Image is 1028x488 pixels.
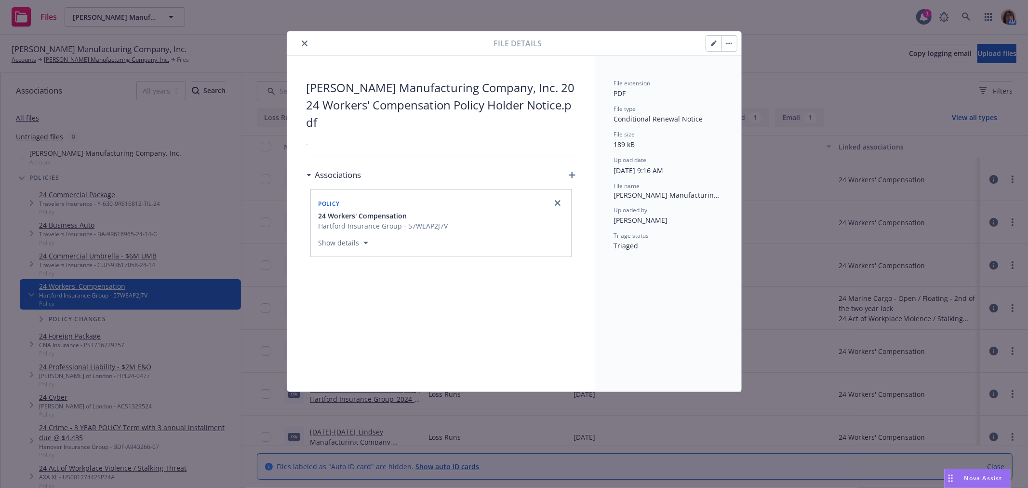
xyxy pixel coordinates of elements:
span: Policy [319,200,340,208]
span: File type [614,105,636,113]
span: 189 kB [614,140,635,149]
span: Triaged [614,241,639,250]
h3: Associations [315,169,361,181]
span: File name [614,182,640,190]
span: Nova Assist [964,474,1002,482]
span: 24 Workers' Compensation [319,211,407,221]
span: File extension [614,79,651,87]
span: File details [494,38,542,49]
span: [DATE] 9:16 AM [614,166,664,175]
span: Triage status [614,231,649,240]
button: Show details [315,237,372,249]
span: Uploaded by [614,206,648,214]
button: Nova Assist [944,469,1011,488]
span: [PERSON_NAME] Manufacturing Company, Inc. 2024 Workers' Compensation Policy Holder Notice.pdf [614,190,722,200]
button: 24 Workers' Compensation [319,211,448,221]
span: - [307,139,575,149]
div: Drag to move [945,469,957,488]
span: Hartford Insurance Group - 57WEAP2J7V [319,221,448,231]
span: Upload date [614,156,647,164]
span: [PERSON_NAME] Manufacturing Company, Inc. 2024 Workers' Compensation Policy Holder Notice.pdf [307,79,575,131]
span: [PERSON_NAME] [614,216,668,225]
span: PDF [614,89,626,98]
span: Conditional Renewal Notice [614,114,703,123]
span: File size [614,130,635,138]
button: close [299,38,310,49]
div: Associations [307,169,361,181]
a: close [552,197,563,209]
